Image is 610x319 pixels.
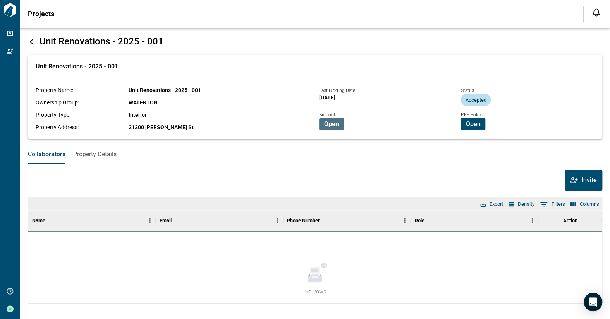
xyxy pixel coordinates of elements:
[129,87,201,93] span: Unit Renovations - 2025 - 001
[40,36,163,47] span: Unit Renovations - 2025 - 001
[319,88,355,93] span: Last Bidding Date
[569,199,601,209] button: Select columns
[319,118,344,130] button: Open
[156,210,283,232] div: Email
[414,210,424,232] div: Role
[478,199,505,209] button: Export
[590,6,602,19] button: Open notification feed
[319,120,344,127] a: Open
[36,63,118,70] span: Unit Renovations - 2025 - 001
[461,97,491,103] span: Accepted
[320,215,331,226] button: Sort
[538,210,602,232] div: Action
[28,210,156,232] div: Name
[32,210,45,232] div: Name
[461,118,485,130] button: Open
[160,210,172,232] div: Email
[461,88,474,93] span: Status
[20,145,610,164] div: base tabs
[581,176,597,184] span: Invite
[563,210,577,232] div: Action
[172,215,182,226] button: Sort
[129,124,194,130] span: 21200 [PERSON_NAME] St
[271,215,283,227] button: Menu
[36,112,70,118] span: Property Type:
[73,150,117,158] span: Property Details
[45,215,56,226] button: Sort
[28,150,65,158] span: Collaborators
[538,198,567,210] button: Show filters
[466,120,480,128] span: Open
[324,120,339,128] span: Open
[129,112,147,118] span: Interior
[319,112,336,118] span: Bidbook
[584,293,602,311] div: Open Intercom Messenger
[424,215,435,226] button: Sort
[461,120,485,127] a: Open
[461,112,483,118] span: RFP Folder
[129,99,158,106] span: WATERTON
[319,94,335,101] span: [DATE]
[399,215,411,227] button: Menu
[144,215,156,227] button: Menu
[507,199,536,209] button: Density
[36,99,79,106] span: Ownership Group:
[526,215,538,227] button: Menu
[36,124,79,130] span: Property Address:
[28,10,54,18] span: Projects
[287,210,320,232] div: Phone Number
[411,210,538,232] div: Role
[36,87,73,93] span: Property Name:
[565,170,602,191] button: Invite
[283,210,411,232] div: Phone Number
[304,288,326,295] span: No Rows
